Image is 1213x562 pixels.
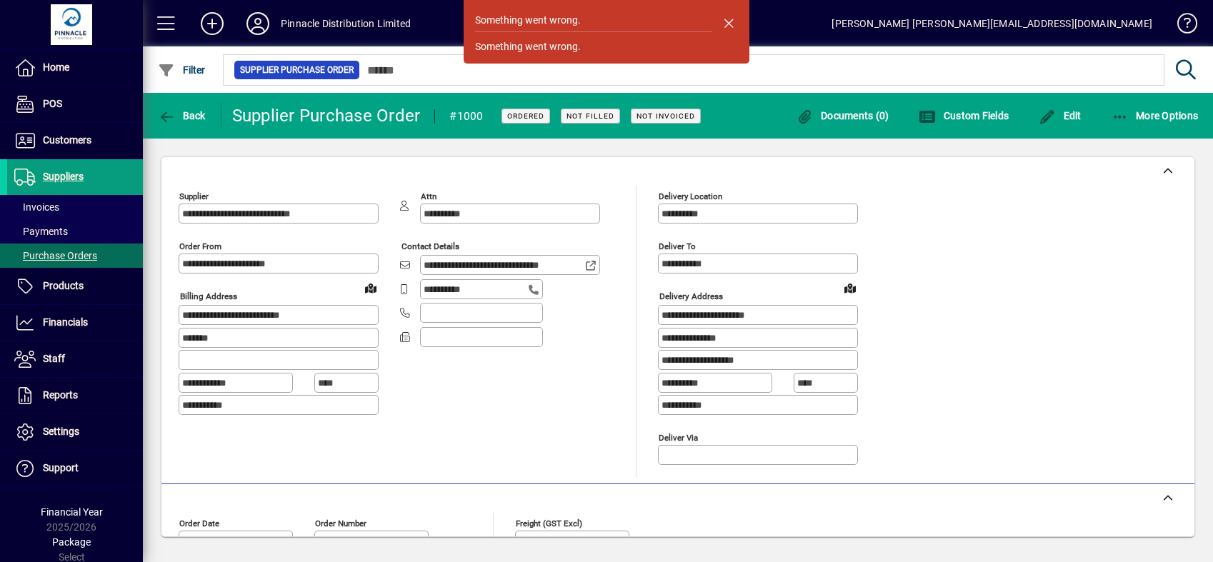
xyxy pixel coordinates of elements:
span: Suppliers [43,171,84,182]
a: View on map [839,276,862,299]
a: Home [7,50,143,86]
a: Settings [7,414,143,450]
span: Invoices [14,201,59,213]
a: Knowledge Base [1167,3,1195,49]
span: Not Invoiced [637,111,695,121]
mat-label: Deliver via [659,432,698,442]
mat-label: Deliver To [659,241,696,251]
span: Reports [43,389,78,401]
a: Payments [7,219,143,244]
span: Not Filled [566,111,614,121]
a: Financials [7,305,143,341]
span: Filter [158,64,206,76]
span: More Options [1112,110,1199,121]
span: Home [43,61,69,73]
span: Custom Fields [919,110,1009,121]
button: Profile [235,11,281,36]
button: Edit [1035,103,1085,129]
mat-label: Delivery Location [659,191,722,201]
app-page-header-button: Back [143,103,221,129]
button: Documents (0) [793,103,893,129]
span: Products [43,280,84,291]
button: Add [189,11,235,36]
span: Purchase Orders [14,250,97,261]
button: Filter [154,57,209,83]
span: POS [43,98,62,109]
span: Package [52,536,91,548]
span: Support [43,462,79,473]
mat-label: Supplier [179,191,209,201]
a: Products [7,269,143,304]
a: Staff [7,341,143,377]
button: Back [154,103,209,129]
a: Customers [7,123,143,159]
mat-label: Order date [179,518,219,528]
div: Pinnacle Distribution Limited [281,12,411,35]
span: Settings [43,426,79,437]
mat-label: Order number [315,518,366,528]
button: More Options [1108,103,1202,129]
mat-label: Attn [421,191,436,201]
a: Support [7,451,143,486]
div: [PERSON_NAME] [PERSON_NAME][EMAIL_ADDRESS][DOMAIN_NAME] [832,12,1152,35]
a: Purchase Orders [7,244,143,268]
span: Financials [43,316,88,328]
span: Documents (0) [797,110,889,121]
a: POS [7,86,143,122]
a: Invoices [7,195,143,219]
span: Financial Year [41,506,103,518]
a: View on map [359,276,382,299]
span: Supplier Purchase Order [240,63,354,77]
span: Ordered [507,111,544,121]
div: Supplier Purchase Order [232,104,421,127]
mat-label: Order from [179,241,221,251]
span: Back [158,110,206,121]
mat-label: Freight (GST excl) [516,518,582,528]
span: Customers [43,134,91,146]
span: Payments [14,226,68,237]
button: Custom Fields [915,103,1012,129]
span: Staff [43,353,65,364]
a: Reports [7,378,143,413]
div: #1000 [449,105,483,128]
span: Edit [1039,110,1082,121]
